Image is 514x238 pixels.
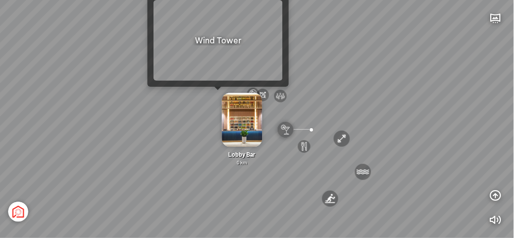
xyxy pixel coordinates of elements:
[8,202,28,222] img: Avatar_Nestfind_YJWVPMA7XUC4.jpg
[222,93,263,147] img: thumbnail_lobby_9C9D9KFFDME3_thumbnail.jpg
[229,151,256,158] span: Lobby Bar
[237,159,247,165] span: 0 km
[147,35,289,45] p: Wind Tower
[278,122,294,138] img: bar_WJTTRLAPHPD3.svg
